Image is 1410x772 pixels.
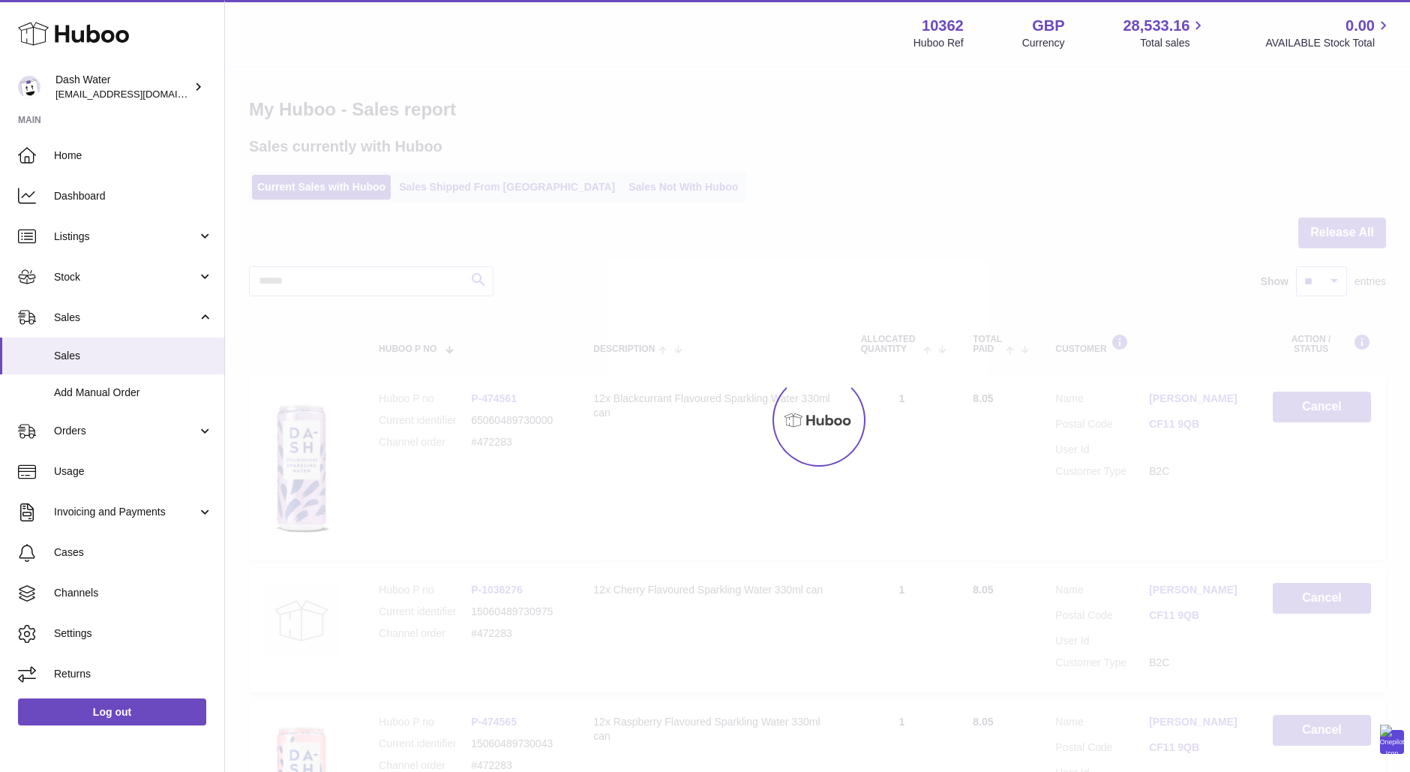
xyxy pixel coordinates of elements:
[54,545,213,560] span: Cases
[1265,16,1392,50] a: 0.00 AVAILABLE Stock Total
[54,349,213,363] span: Sales
[55,73,190,101] div: Dash Water
[1140,36,1207,50] span: Total sales
[54,230,197,244] span: Listings
[54,311,197,325] span: Sales
[1032,16,1064,36] strong: GBP
[922,16,964,36] strong: 10362
[1022,36,1065,50] div: Currency
[913,36,964,50] div: Huboo Ref
[54,149,213,163] span: Home
[54,270,197,284] span: Stock
[1345,16,1375,36] span: 0.00
[1123,16,1189,36] span: 28,533.16
[18,76,40,98] img: bea@dash-water.com
[54,667,213,681] span: Returns
[18,698,206,725] a: Log out
[54,586,213,600] span: Channels
[54,424,197,438] span: Orders
[1123,16,1207,50] a: 28,533.16 Total sales
[54,386,213,400] span: Add Manual Order
[1265,36,1392,50] span: AVAILABLE Stock Total
[55,88,220,100] span: [EMAIL_ADDRESS][DOMAIN_NAME]
[54,189,213,203] span: Dashboard
[54,505,197,519] span: Invoicing and Payments
[54,626,213,641] span: Settings
[54,464,213,479] span: Usage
